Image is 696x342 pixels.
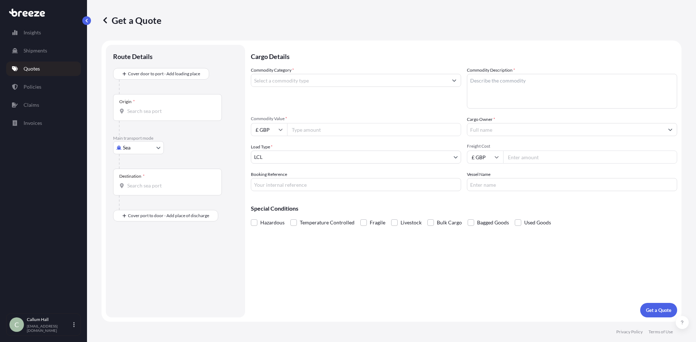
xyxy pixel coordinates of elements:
[251,151,461,164] button: LCL
[6,43,81,58] a: Shipments
[27,317,72,322] p: Callum Hall
[448,74,461,87] button: Show suggestions
[14,321,19,328] span: C
[300,217,355,228] span: Temperature Controlled
[616,329,643,335] a: Privacy Policy
[524,217,551,228] span: Used Goods
[467,123,664,136] input: Full name
[24,65,40,72] p: Quotes
[370,217,385,228] span: Fragile
[251,116,461,122] span: Commodity Value
[113,210,218,221] button: Cover port to door - Add place of discharge
[477,217,509,228] span: Bagged Goods
[119,99,135,105] div: Origin
[128,70,200,77] span: Cover door to port - Add loading place
[251,45,677,67] p: Cargo Details
[251,143,273,151] span: Load Type
[127,107,213,115] input: Origin
[119,173,145,179] div: Destination
[128,212,209,219] span: Cover port to door - Add place of discharge
[640,303,677,317] button: Get a Quote
[467,143,677,149] span: Freight Cost
[254,153,262,161] span: LCL
[467,116,495,123] label: Cargo Owner
[127,182,213,189] input: Destination
[113,68,209,80] button: Cover door to port - Add loading place
[437,217,462,228] span: Bulk Cargo
[24,119,42,127] p: Invoices
[664,123,677,136] button: Show suggestions
[6,98,81,112] a: Claims
[24,47,47,54] p: Shipments
[24,101,39,109] p: Claims
[113,135,238,141] p: Main transport mode
[467,67,515,74] label: Commodity Description
[467,171,490,178] label: Vessel Name
[24,83,41,90] p: Policies
[123,144,130,151] span: Sea
[251,206,677,211] p: Special Conditions
[6,62,81,76] a: Quotes
[401,217,422,228] span: Livestock
[101,14,161,26] p: Get a Quote
[467,178,677,191] input: Enter name
[251,171,287,178] label: Booking Reference
[251,67,294,74] label: Commodity Category
[6,25,81,40] a: Insights
[649,329,673,335] a: Terms of Use
[24,29,41,36] p: Insights
[251,74,448,87] input: Select a commodity type
[287,123,461,136] input: Type amount
[503,151,677,164] input: Enter amount
[6,116,81,130] a: Invoices
[260,217,285,228] span: Hazardous
[646,307,671,314] p: Get a Quote
[113,141,164,154] button: Select transport
[251,178,461,191] input: Your internal reference
[113,52,153,61] p: Route Details
[6,80,81,94] a: Policies
[27,324,72,333] p: [EMAIL_ADDRESS][DOMAIN_NAME]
